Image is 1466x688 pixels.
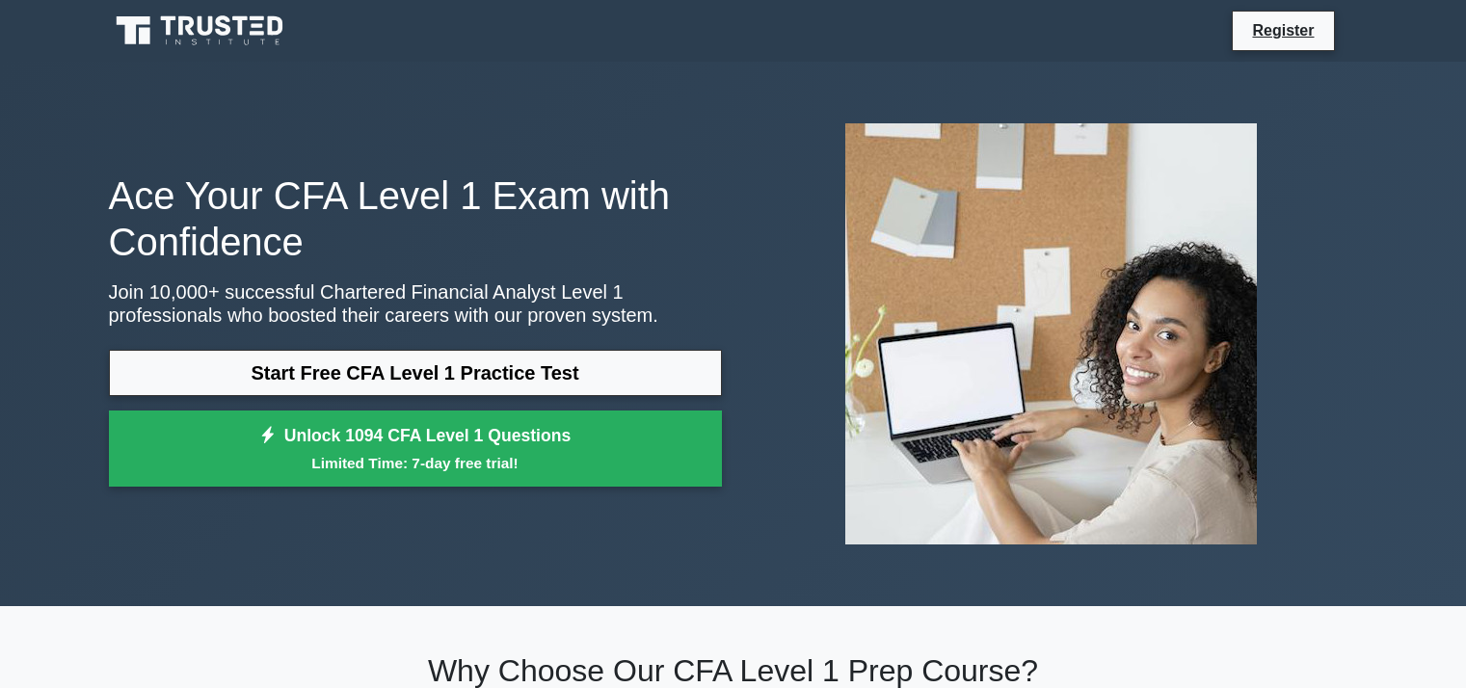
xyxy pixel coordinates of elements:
a: Unlock 1094 CFA Level 1 QuestionsLimited Time: 7-day free trial! [109,410,722,488]
small: Limited Time: 7-day free trial! [133,452,698,474]
a: Start Free CFA Level 1 Practice Test [109,350,722,396]
a: Register [1240,18,1325,42]
h1: Ace Your CFA Level 1 Exam with Confidence [109,172,722,265]
p: Join 10,000+ successful Chartered Financial Analyst Level 1 professionals who boosted their caree... [109,280,722,327]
